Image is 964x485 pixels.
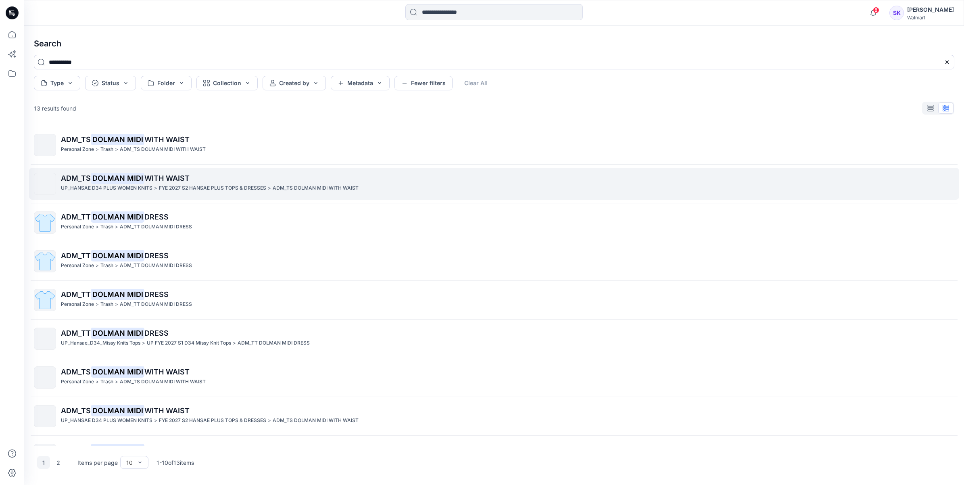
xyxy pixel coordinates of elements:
p: > [115,145,118,154]
p: UP_HANSAE D34 PLUS WOMEN KNITS [61,416,152,425]
p: > [96,223,99,231]
span: ADM_TT [61,329,91,337]
p: ADM_TS DOLMAN MIDI WITH WAIST [273,416,359,425]
span: ADM_TS [61,445,91,454]
a: ADM_TSDOLMAN MIDIWITH WAISTPersonal Zone>Trash>ADM_TS DOLMAN MIDI WITH WAIST [29,362,959,393]
p: Personal Zone [61,261,94,270]
p: ADM_TT DOLMAN MIDI DRESS [120,300,192,309]
button: 2 [52,456,65,469]
p: FYE 2027 S2 HANSAE PLUS TOPS & DRESSES [159,416,266,425]
p: > [154,184,157,192]
a: ADM_TSDOLMAN MIDIWITH WAISTPersonal Zone>Trash>ADM_TS DOLMAN MIDI WITH WAIST [29,129,959,161]
span: DRESS [144,329,169,337]
p: > [115,223,118,231]
a: ADM_TSDOLMAN MIDIWITH WAISTUP_HANSAE D34 PLUS WOMEN KNITS>FYE 2027 S2 HANSAE PLUS TOPS & DRESSES>... [29,439,959,471]
mark: DOLMAN MIDI [91,250,144,261]
div: Walmart [907,15,954,21]
p: > [115,261,118,270]
p: UP_HANSAE D34 PLUS WOMEN KNITS [61,184,152,192]
p: Personal Zone [61,300,94,309]
p: Items per page [77,458,118,467]
span: WITH WAIST [144,368,190,376]
p: Personal Zone [61,145,94,154]
p: 1 - 10 of 13 items [156,458,194,467]
p: > [268,184,271,192]
button: Collection [196,76,258,90]
a: ADM_TSDOLMAN MIDIWITH WAISTUP_HANSAE D34 PLUS WOMEN KNITS>FYE 2027 S2 HANSAE PLUS TOPS & DRESSES>... [29,168,959,200]
mark: DOLMAN MIDI [91,211,144,222]
span: ADM_TS [61,174,91,182]
p: FYE 2027 S2 HANSAE PLUS TOPS & DRESSES [159,184,266,192]
span: WITH WAIST [144,445,190,454]
mark: DOLMAN MIDI [91,288,144,300]
mark: DOLMAN MIDI [91,134,144,145]
p: ADM_TS DOLMAN MIDI WITH WAIST [273,184,359,192]
button: Metadata [331,76,390,90]
span: WITH WAIST [144,406,190,415]
p: > [96,300,99,309]
button: Folder [141,76,192,90]
a: ADM_TSDOLMAN MIDIWITH WAISTUP_HANSAE D34 PLUS WOMEN KNITS>FYE 2027 S2 HANSAE PLUS TOPS & DRESSES>... [29,400,959,432]
p: > [96,261,99,270]
p: Trash [100,300,113,309]
p: Trash [100,261,113,270]
span: ADM_TT [61,290,91,299]
a: ADM_TTDOLMAN MIDIDRESSPersonal Zone>Trash>ADM_TT DOLMAN MIDI DRESS [29,284,959,316]
button: Created by [263,76,326,90]
p: 13 results found [34,104,76,113]
span: WITH WAIST [144,174,190,182]
mark: DOLMAN MIDI [91,172,144,184]
mark: DOLMAN MIDI [91,443,144,455]
div: SK [889,6,904,20]
p: ADM_TT DOLMAN MIDI DRESS [120,223,192,231]
p: Trash [100,378,113,386]
mark: DOLMAN MIDI [91,327,144,339]
div: [PERSON_NAME] [907,5,954,15]
p: > [96,378,99,386]
span: ADM_TS [61,406,91,415]
p: ADM_TT DOLMAN MIDI DRESS [120,261,192,270]
p: UP_Hansae_D34_Missy Knits Tops [61,339,140,347]
span: DRESS [144,290,169,299]
span: ADM_TS [61,368,91,376]
p: > [268,416,271,425]
button: 1 [37,456,50,469]
div: 10 [126,458,133,467]
p: ADM_TT DOLMAN MIDI DRESS [238,339,310,347]
span: ADM_TT [61,251,91,260]
a: ADM_TTDOLMAN MIDIDRESSPersonal Zone>Trash>ADM_TT DOLMAN MIDI DRESS [29,245,959,277]
h4: Search [27,32,961,55]
p: Trash [100,223,113,231]
button: Status [85,76,136,90]
span: ADM_TT [61,213,91,221]
p: ADM_TS DOLMAN MIDI WITH WAIST [120,378,206,386]
span: DRESS [144,251,169,260]
span: DRESS [144,213,169,221]
span: 8 [873,7,879,13]
span: WITH WAIST [144,135,190,144]
p: > [154,416,157,425]
p: > [96,145,99,154]
p: Trash [100,145,113,154]
button: Type [34,76,80,90]
a: ADM_TTDOLMAN MIDIDRESSPersonal Zone>Trash>ADM_TT DOLMAN MIDI DRESS [29,207,959,238]
a: ADM_TTDOLMAN MIDIDRESSUP_Hansae_D34_Missy Knits Tops>UP FYE 2027 S1 D34 Missy Knit Tops>ADM_TT DO... [29,323,959,355]
p: Personal Zone [61,378,94,386]
mark: DOLMAN MIDI [91,405,144,416]
p: UP FYE 2027 S1 D34 Missy Knit Tops [147,339,231,347]
p: ADM_TS DOLMAN MIDI WITH WAIST [120,145,206,154]
p: Personal Zone [61,223,94,231]
p: > [115,300,118,309]
button: Fewer filters [394,76,453,90]
p: > [115,378,118,386]
p: > [142,339,145,347]
mark: DOLMAN MIDI [91,366,144,377]
span: ADM_TS [61,135,91,144]
p: > [233,339,236,347]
